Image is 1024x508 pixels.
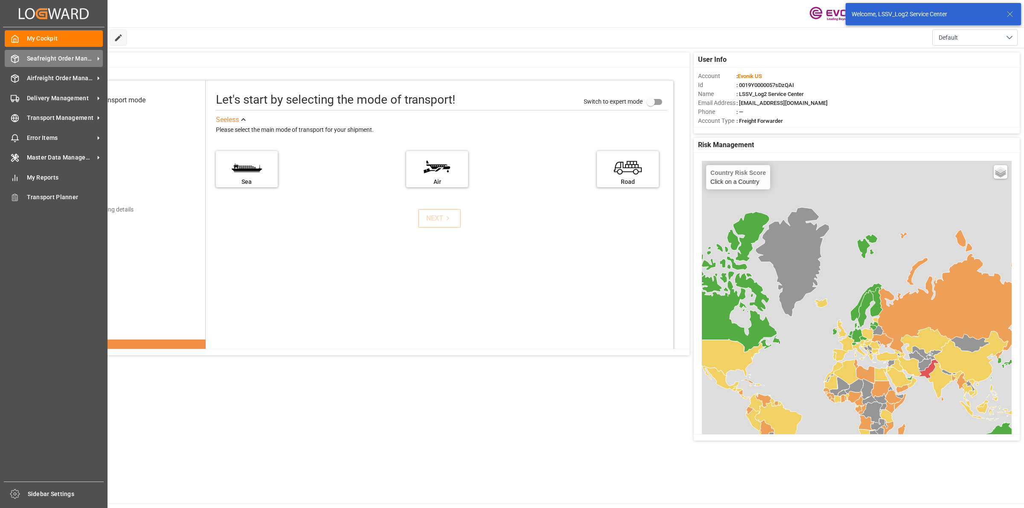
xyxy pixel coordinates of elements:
a: Layers [994,165,1007,179]
div: Click on a Country [710,169,766,185]
div: Sea [220,177,273,186]
a: My Cockpit [5,30,103,47]
span: : [EMAIL_ADDRESS][DOMAIN_NAME] [736,100,828,106]
div: Add shipping details [80,205,134,214]
a: Transport Planner [5,189,103,206]
div: Select transport mode [79,95,145,105]
div: Please select the main mode of transport for your shipment. [216,125,667,135]
div: Road [601,177,655,186]
span: Transport Management [27,113,94,122]
span: Sidebar Settings [28,490,104,499]
span: Evonik US [738,73,762,79]
div: Air [410,177,464,186]
span: Switch to expert mode [584,98,643,105]
span: Phone [698,107,736,116]
span: Risk Management [698,140,754,150]
span: Seafreight Order Management [27,54,94,63]
button: NEXT [418,209,461,228]
span: Airfreight Order Management [27,74,94,83]
div: See less [216,115,239,125]
a: My Reports [5,169,103,186]
span: : Freight Forwarder [736,118,783,124]
span: : LSSV_Log2 Service Center [736,91,804,97]
span: My Cockpit [27,34,103,43]
span: Name [698,90,736,99]
span: Id [698,81,736,90]
span: User Info [698,55,727,65]
h4: Country Risk Score [710,169,766,176]
span: My Reports [27,173,103,182]
span: Transport Planner [27,193,103,202]
span: Email Address [698,99,736,107]
span: Account Type [698,116,736,125]
div: NEXT [426,213,452,224]
div: Let's start by selecting the mode of transport! [216,91,455,109]
span: Default [939,33,958,42]
span: Account [698,72,736,81]
span: Delivery Management [27,94,94,103]
span: : 0019Y0000057sDzQAI [736,82,794,88]
span: Error Items [27,134,94,142]
div: Welcome, LSSV_Log2 Service Center [852,10,998,19]
span: Master Data Management [27,153,94,162]
span: : [736,73,762,79]
img: Evonik-brand-mark-Deep-Purple-RGB.jpeg_1700498283.jpeg [809,6,865,21]
button: open menu [932,29,1018,46]
span: : — [736,109,743,115]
